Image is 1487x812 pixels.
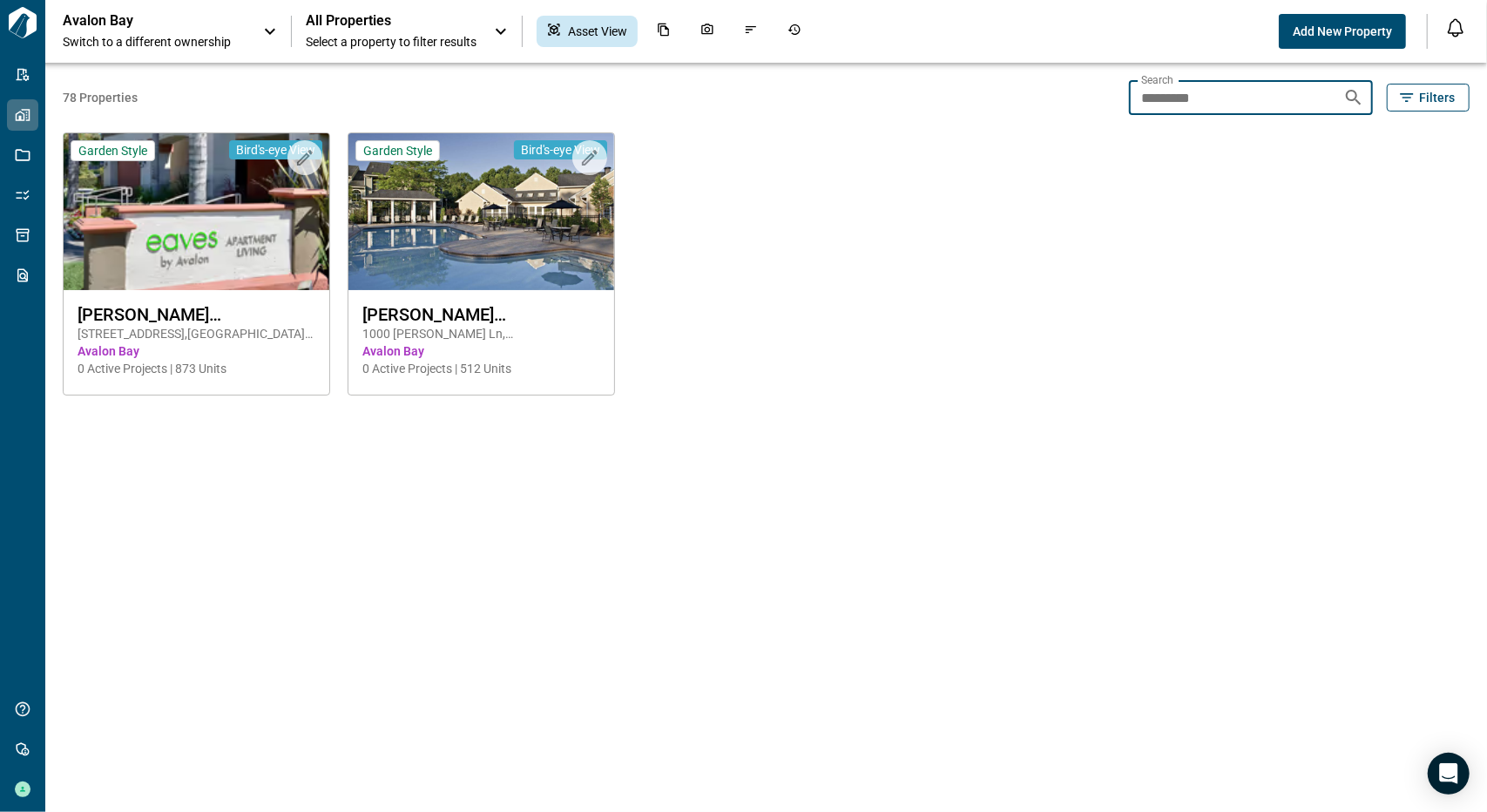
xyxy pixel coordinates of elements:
span: [PERSON_NAME] [GEOGRAPHIC_DATA] [78,304,315,325]
span: Filters [1419,89,1455,106]
span: All Properties [306,12,477,30]
span: 78 Properties [63,89,1122,106]
label: Search [1141,72,1173,87]
button: Add New Property [1279,14,1406,49]
span: Add New Property [1293,23,1392,40]
img: property-asset [64,133,329,290]
button: Filters [1387,84,1470,112]
div: Photos [690,16,725,47]
span: [PERSON_NAME] [GEOGRAPHIC_DATA] [362,304,600,325]
span: 0 Active Projects | 873 Units [78,360,315,377]
p: Avalon Bay [63,12,220,30]
span: Garden Style [78,143,147,159]
span: 1000 [PERSON_NAME] Ln , [GEOGRAPHIC_DATA] , NJ [362,325,600,342]
div: Documents [646,16,681,47]
span: Avalon Bay [362,342,600,360]
div: Job History [777,16,812,47]
button: Search properties [1336,80,1371,115]
span: Switch to a different ownership [63,33,246,51]
div: Open Intercom Messenger [1428,753,1470,795]
span: Bird's-eye View [521,142,600,158]
span: [STREET_ADDRESS] , [GEOGRAPHIC_DATA][PERSON_NAME] , CA [78,325,315,342]
span: 0 Active Projects | 512 Units [362,360,600,377]
div: Asset View [537,16,638,47]
span: Asset View [568,23,627,40]
span: Bird's-eye View [236,142,315,158]
div: Issues & Info [733,16,768,47]
button: Open notification feed [1442,14,1470,42]
span: Select a property to filter results [306,33,477,51]
span: Avalon Bay [78,342,315,360]
span: Garden Style [363,143,432,159]
img: property-asset [348,133,614,290]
